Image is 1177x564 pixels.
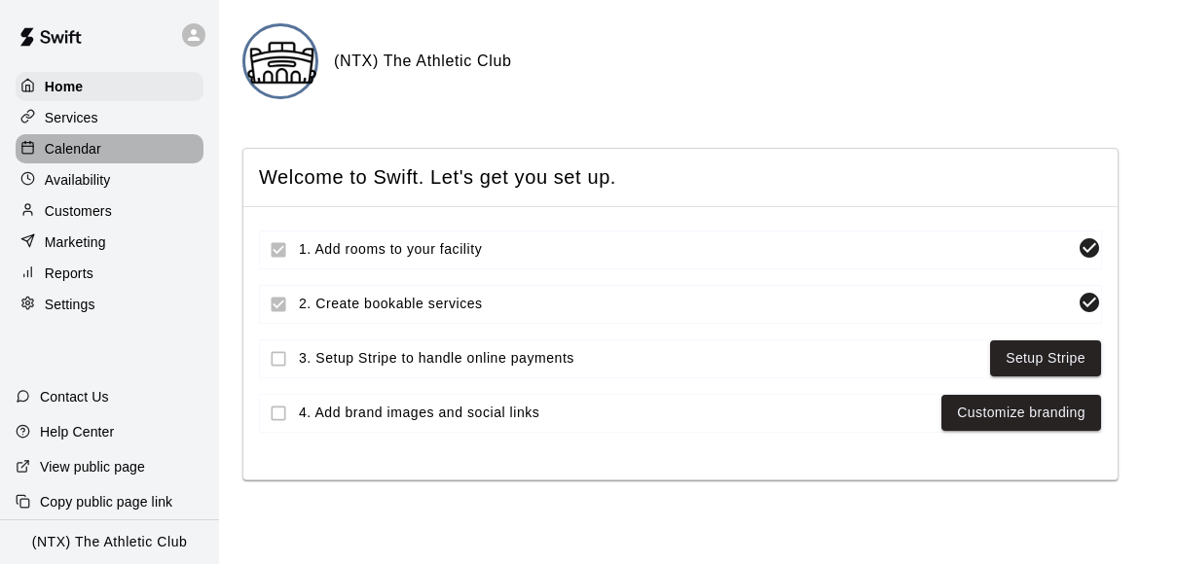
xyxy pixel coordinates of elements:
[45,232,106,252] p: Marketing
[45,170,111,190] p: Availability
[957,401,1085,425] a: Customize branding
[40,492,172,511] p: Copy public page link
[16,134,203,163] a: Calendar
[245,26,318,99] img: (NTX) The Athletic Club logo
[45,108,98,127] p: Services
[990,340,1101,376] button: Setup Stripe
[16,259,203,288] a: Reports
[299,348,982,369] span: 3. Setup Stripe to handle online payments
[32,532,188,552] p: (NTX) The Athletic Club
[45,201,112,221] p: Customers
[16,165,203,194] a: Availability
[40,457,145,476] p: View public page
[16,72,203,101] a: Home
[45,77,84,96] p: Home
[16,290,203,319] a: Settings
[16,228,203,257] a: Marketing
[16,196,203,226] a: Customers
[45,139,101,159] p: Calendar
[16,103,203,132] a: Services
[40,387,109,406] p: Contact Us
[299,239,1070,260] span: 1. Add rooms to your facility
[334,49,512,74] h6: (NTX) The Athletic Club
[259,164,1102,191] span: Welcome to Swift. Let's get you set up.
[1006,346,1085,370] a: Setup Stripe
[45,295,95,314] p: Settings
[40,422,114,441] p: Help Center
[941,395,1101,431] button: Customize branding
[45,264,93,283] p: Reports
[299,294,1070,314] span: 2. Create bookable services
[299,403,934,423] span: 4. Add brand images and social links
